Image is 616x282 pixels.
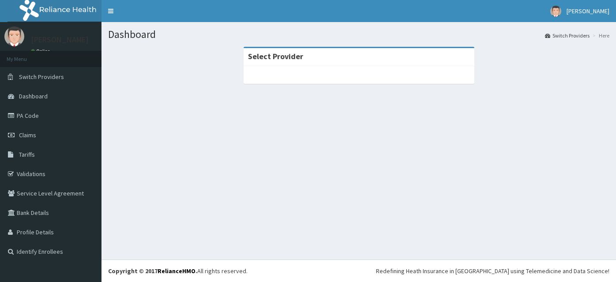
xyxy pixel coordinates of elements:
[19,73,64,81] span: Switch Providers
[376,267,609,275] div: Redefining Heath Insurance in [GEOGRAPHIC_DATA] using Telemedicine and Data Science!
[101,259,616,282] footer: All rights reserved.
[158,267,195,275] a: RelianceHMO
[590,32,609,39] li: Here
[550,6,561,17] img: User Image
[19,131,36,139] span: Claims
[545,32,590,39] a: Switch Providers
[567,7,609,15] span: [PERSON_NAME]
[31,36,89,44] p: [PERSON_NAME]
[108,29,609,40] h1: Dashboard
[19,150,35,158] span: Tariffs
[4,26,24,46] img: User Image
[19,92,48,100] span: Dashboard
[248,51,303,61] strong: Select Provider
[108,267,197,275] strong: Copyright © 2017 .
[31,48,52,54] a: Online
